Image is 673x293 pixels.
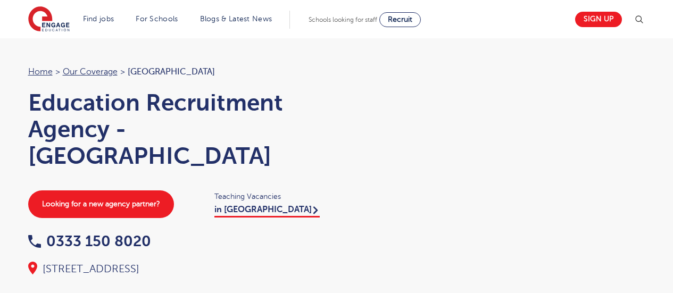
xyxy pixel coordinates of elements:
a: Blogs & Latest News [200,15,272,23]
span: Teaching Vacancies [214,190,326,203]
a: Recruit [379,12,421,27]
span: Schools looking for staff [309,16,377,23]
span: [GEOGRAPHIC_DATA] [128,67,215,77]
span: > [55,67,60,77]
span: Recruit [388,15,412,23]
h1: Education Recruitment Agency - [GEOGRAPHIC_DATA] [28,89,326,169]
img: Engage Education [28,6,70,33]
div: [STREET_ADDRESS] [28,262,326,277]
a: Our coverage [63,67,118,77]
nav: breadcrumb [28,65,326,79]
a: Looking for a new agency partner? [28,190,174,218]
a: For Schools [136,15,178,23]
a: Find jobs [83,15,114,23]
span: > [120,67,125,77]
a: Home [28,67,53,77]
a: in [GEOGRAPHIC_DATA] [214,205,320,217]
a: 0333 150 8020 [28,233,151,249]
a: Sign up [575,12,622,27]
